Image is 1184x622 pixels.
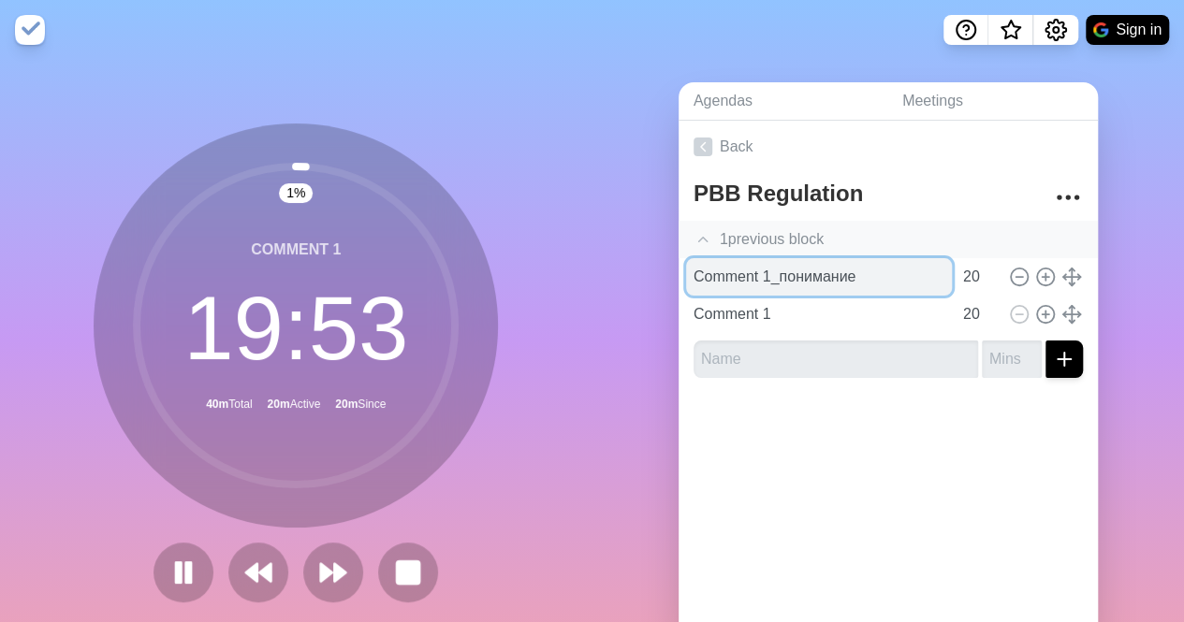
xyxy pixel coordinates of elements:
[686,296,952,333] input: Name
[956,258,1001,296] input: Mins
[1093,22,1108,37] img: google logo
[679,82,887,121] a: Agendas
[1086,15,1169,45] button: Sign in
[956,296,1001,333] input: Mins
[887,82,1098,121] a: Meetings
[679,121,1098,173] a: Back
[15,15,45,45] img: timeblocks logo
[1033,15,1078,45] button: Settings
[694,340,978,378] input: Name
[982,340,1042,378] input: Mins
[679,221,1098,258] div: 1 previous block
[686,258,952,296] input: Name
[943,15,988,45] button: Help
[988,15,1033,45] button: What’s new
[1049,179,1087,216] button: More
